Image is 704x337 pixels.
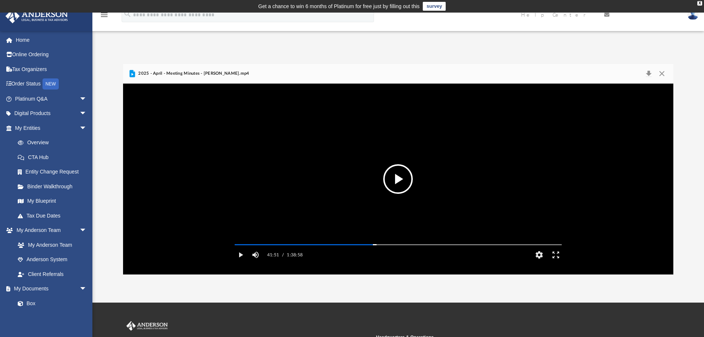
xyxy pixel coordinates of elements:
[547,247,564,262] button: Enter fullscreen
[5,106,98,121] a: Digital Productsarrow_drop_down
[10,208,98,223] a: Tax Due Dates
[697,1,702,6] div: close
[5,121,98,135] a: My Entitiesarrow_drop_down
[655,68,669,79] button: Close
[79,223,94,238] span: arrow_drop_down
[5,47,98,62] a: Online Ordering
[10,165,98,179] a: Entity Change Request
[642,68,655,79] button: Download
[423,2,446,11] a: survey
[5,77,98,92] a: Order StatusNEW
[687,9,698,20] img: User Pic
[5,223,94,238] a: My Anderson Teamarrow_drop_down
[42,78,59,90] div: NEW
[267,247,279,262] label: 41:51
[10,135,98,150] a: Overview
[79,91,94,107] span: arrow_drop_down
[137,70,249,77] span: 2025 - April - Meeting Minutes - [PERSON_NAME].mp4
[249,247,262,262] button: Mute
[10,150,98,165] a: CTA Hub
[10,179,98,194] a: Binder Walkthrough
[10,194,94,209] a: My Blueprint
[10,237,91,252] a: My Anderson Team
[287,247,303,262] label: 1:38:58
[5,91,98,106] a: Platinum Q&Aarrow_drop_down
[531,247,547,262] button: Settings
[5,33,98,47] a: Home
[5,282,94,296] a: My Documentsarrow_drop_down
[10,311,94,326] a: Meeting Minutes
[5,62,98,77] a: Tax Organizers
[282,247,284,262] span: /
[125,321,169,331] img: Anderson Advisors Platinum Portal
[79,282,94,297] span: arrow_drop_down
[100,13,109,19] a: menu
[100,10,109,19] i: menu
[229,242,568,247] div: Media Slider
[258,2,420,11] div: Get a chance to win 6 months of Platinum for free just by filling out this
[232,247,249,262] button: Play
[123,64,674,274] div: Preview
[79,106,94,121] span: arrow_drop_down
[123,84,674,274] div: File preview
[10,267,94,282] a: Client Referrals
[123,10,132,18] i: search
[3,9,70,23] img: Anderson Advisors Platinum Portal
[10,252,94,267] a: Anderson System
[10,296,91,311] a: Box
[79,121,94,136] span: arrow_drop_down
